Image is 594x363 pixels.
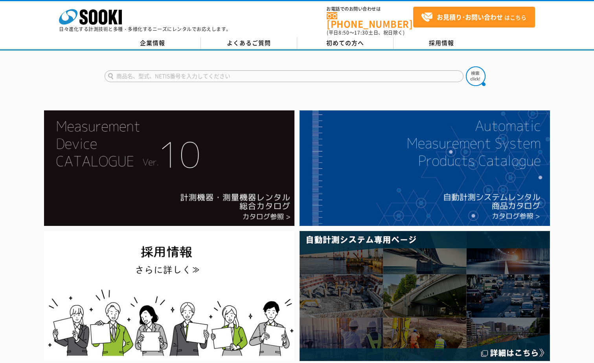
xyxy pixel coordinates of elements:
img: 自動計測システム専用ページ [300,231,550,361]
img: SOOKI recruit [44,231,294,361]
img: btn_search.png [466,66,485,86]
a: お見積り･お問い合わせはこちら [413,7,535,27]
strong: お見積り･お問い合わせ [437,12,503,22]
span: 8:50 [338,29,349,36]
span: 17:30 [354,29,368,36]
a: 企業情報 [105,37,201,49]
span: はこちら [421,11,526,23]
img: Catalog Ver10 [44,110,294,226]
img: 自動計測システムカタログ [300,110,550,226]
a: 採用情報 [394,37,490,49]
input: 商品名、型式、NETIS番号を入力してください [105,70,463,82]
a: 初めての方へ [297,37,394,49]
span: お電話でのお問い合わせは [327,7,413,11]
span: (平日 ～ 土日、祝日除く) [327,29,405,36]
p: 日々進化する計測技術と多種・多様化するニーズにレンタルでお応えします。 [59,27,231,31]
a: [PHONE_NUMBER] [327,12,413,28]
span: 初めての方へ [326,38,364,47]
a: よくあるご質問 [201,37,297,49]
